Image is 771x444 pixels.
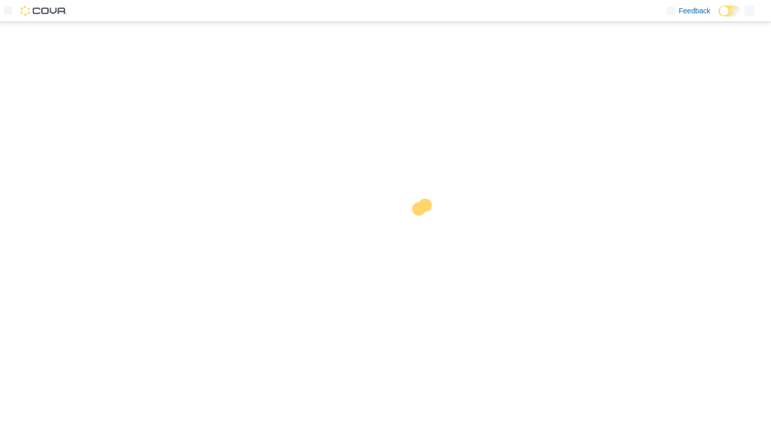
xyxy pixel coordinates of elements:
a: Feedback [663,1,714,21]
input: Dark Mode [719,6,740,16]
span: Dark Mode [719,16,719,17]
img: Cova [21,6,67,16]
span: Feedback [679,6,710,16]
img: cova-loader [385,191,463,268]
